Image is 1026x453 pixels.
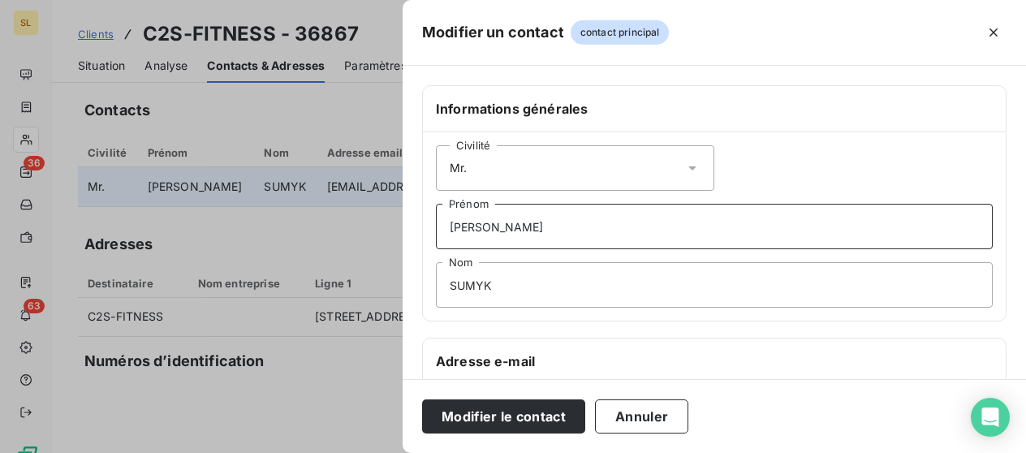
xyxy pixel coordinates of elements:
div: Open Intercom Messenger [971,398,1010,437]
input: placeholder [436,204,993,249]
h6: Informations générales [436,99,993,119]
h6: Adresse e-mail [436,352,993,371]
input: placeholder [436,262,993,308]
button: Modifier le contact [422,399,585,434]
span: Mr. [450,160,467,176]
button: Annuler [595,399,688,434]
span: contact principal [571,20,670,45]
h5: Modifier un contact [422,21,564,44]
